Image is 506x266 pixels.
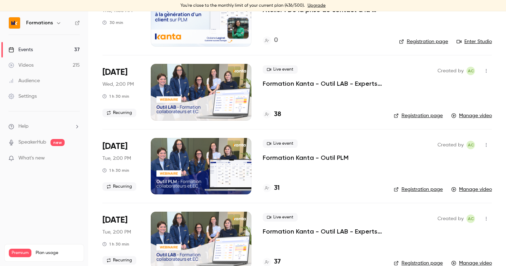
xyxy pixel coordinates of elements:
[9,17,20,29] img: Formations
[437,67,464,75] span: Created by
[437,141,464,149] span: Created by
[102,214,127,226] span: [DATE]
[451,112,492,119] a: Manage video
[457,38,492,45] a: Enter Studio
[274,110,281,119] h4: 38
[102,229,131,236] span: Tue, 2:00 PM
[466,141,475,149] span: Anaïs Cachelou
[18,155,45,162] span: What's new
[394,112,443,119] a: Registration page
[102,241,129,247] div: 1 h 30 min
[102,138,139,194] div: Oct 7 Tue, 2:00 PM (Europe/Paris)
[466,214,475,223] span: Anaïs Cachelou
[102,141,127,152] span: [DATE]
[102,109,136,117] span: Recurring
[102,256,136,265] span: Recurring
[468,67,474,75] span: AC
[468,141,474,149] span: AC
[71,155,80,162] iframe: Noticeable Trigger
[8,62,34,69] div: Videos
[263,153,349,162] a: Formation Kanta - Outil PLM
[36,250,79,256] span: Plan usage
[50,139,65,146] span: new
[437,214,464,223] span: Created by
[102,93,129,99] div: 1 h 30 min
[399,38,448,45] a: Registration page
[9,249,31,257] span: Premium
[263,183,280,193] a: 31
[18,139,46,146] a: SpeakerHub
[8,123,80,130] li: help-dropdown-opener
[263,227,382,236] a: Formation Kanta - Outil LAB - Experts Comptables & Collaborateurs
[8,93,37,100] div: Settings
[102,168,129,173] div: 1 h 30 min
[468,214,474,223] span: AC
[8,77,40,84] div: Audience
[263,213,298,222] span: Live event
[263,65,298,74] span: Live event
[274,36,278,45] h4: 0
[451,186,492,193] a: Manage video
[26,19,53,26] h6: Formations
[466,67,475,75] span: Anaïs Cachelou
[102,182,136,191] span: Recurring
[102,81,134,88] span: Wed, 2:00 PM
[274,183,280,193] h4: 31
[394,186,443,193] a: Registration page
[102,67,127,78] span: [DATE]
[102,155,131,162] span: Tue, 2:00 PM
[18,123,29,130] span: Help
[8,46,33,53] div: Events
[263,139,298,148] span: Live event
[102,20,123,25] div: 30 min
[308,3,326,8] a: Upgrade
[263,110,281,119] a: 38
[263,79,382,88] a: Formation Kanta - Outil LAB - Experts Comptables & Collaborateurs
[102,64,139,120] div: Oct 8 Wed, 2:00 PM (Europe/Paris)
[263,36,278,45] a: 0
